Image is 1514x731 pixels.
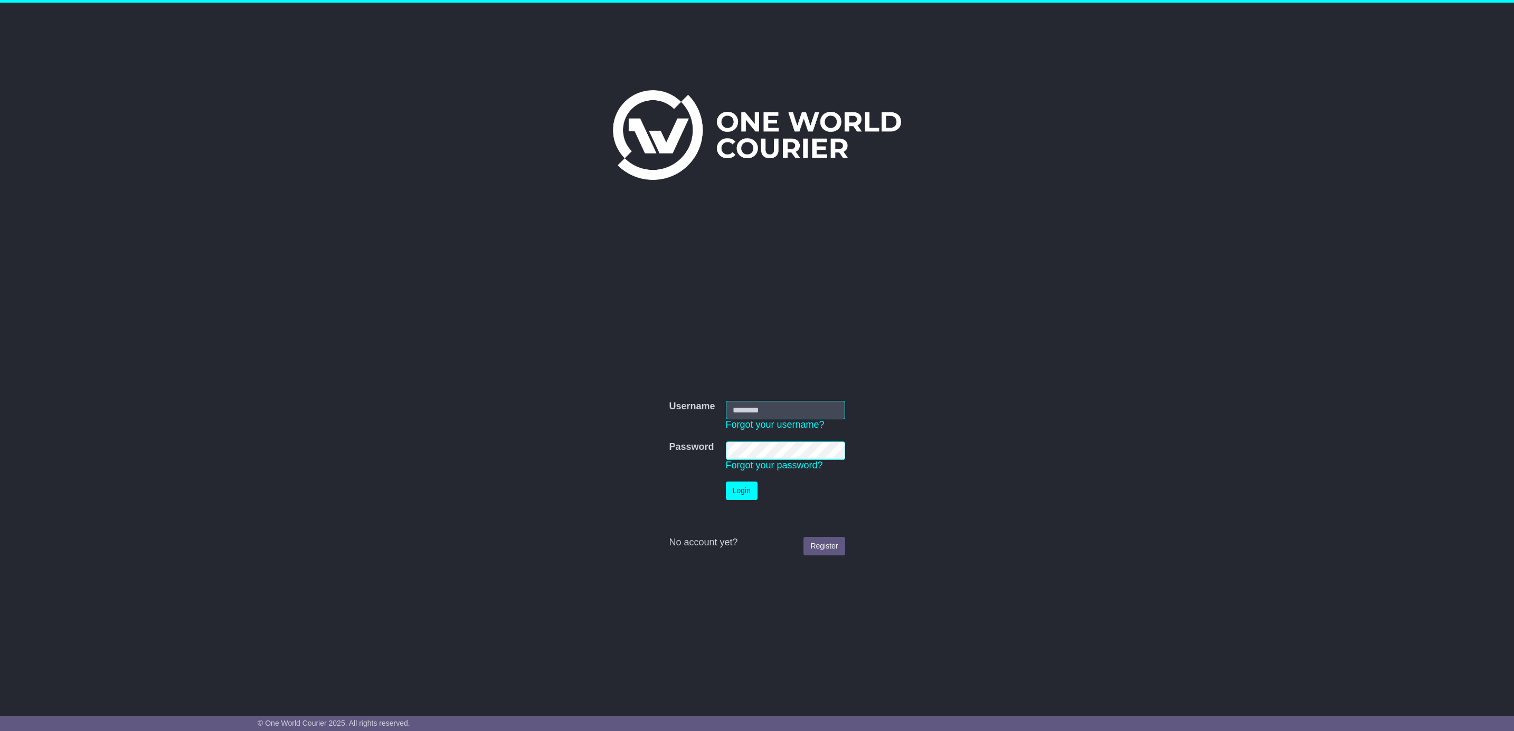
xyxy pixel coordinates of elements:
[726,419,825,430] a: Forgot your username?
[669,537,845,549] div: No account yet?
[726,460,823,470] a: Forgot your password?
[803,537,845,555] a: Register
[613,90,901,180] img: One World
[669,401,715,412] label: Username
[258,719,410,727] span: © One World Courier 2025. All rights reserved.
[726,482,758,500] button: Login
[669,441,714,453] label: Password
